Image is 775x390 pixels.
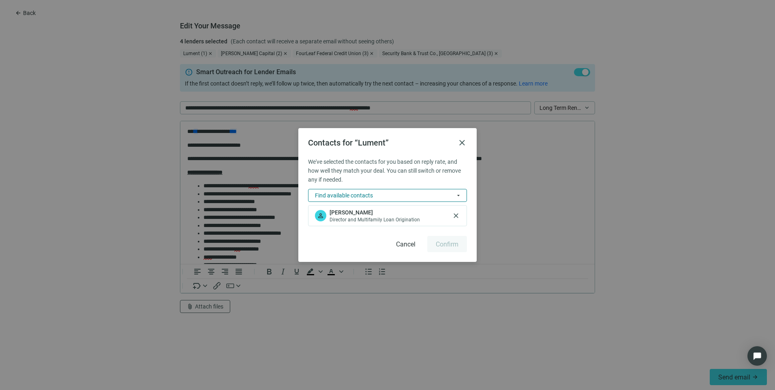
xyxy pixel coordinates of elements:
[317,212,324,219] span: person
[330,208,420,216] span: [PERSON_NAME]
[452,212,460,220] button: close
[387,236,424,252] button: Cancel
[308,138,454,148] h2: Contacts for “Lument”
[330,216,420,223] span: Director and Multifamily Loan Origination
[747,346,767,366] div: Open Intercom Messenger
[396,240,415,248] span: Cancel
[427,236,467,252] button: Confirm
[308,189,467,202] button: Find available contactsarrow_drop_down
[457,138,467,148] button: close
[308,159,461,183] span: We've selected the contacts for you based on reply rate, and how well they match your deal. You c...
[315,192,373,199] span: Find available contacts
[455,192,462,199] span: arrow_drop_down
